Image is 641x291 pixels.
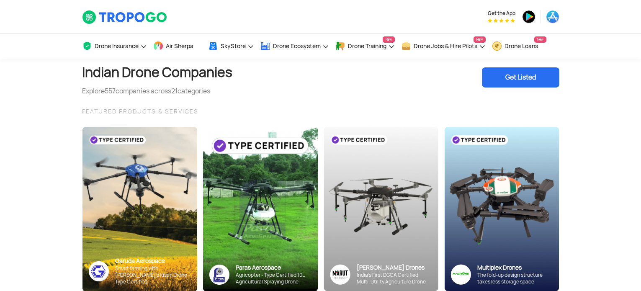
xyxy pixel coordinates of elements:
[82,106,559,116] div: FEATURED PRODUCTS & SERVICES
[236,272,311,285] div: Agricopter - Type Certified 10L Agricultural Spraying Drone
[209,265,229,285] img: paras-logo-banner.png
[534,36,546,43] span: New
[474,36,486,43] span: New
[348,43,386,49] span: Drone Training
[236,264,311,272] div: Paras Aerospace
[221,43,246,49] span: SkyStore
[414,43,477,49] span: Drone Jobs & Hire Pilots
[105,87,116,95] span: 557
[488,10,515,17] span: Get the App
[115,257,191,265] div: Garuda Aerospace
[273,43,321,49] span: Drone Ecosystem
[482,67,559,88] div: Get Listed
[383,36,395,43] span: New
[324,127,438,291] img: bg_marut_sky.png
[166,43,193,49] span: Air Sherpa
[522,10,535,23] img: ic_playstore.png
[477,272,553,285] div: The fold-up design structure takes less storage space
[451,264,471,285] img: ic_multiplex_sky.png
[477,264,553,272] div: Multiplex Drones
[95,43,139,49] span: Drone Insurance
[260,34,329,59] a: Drone Ecosystem
[505,43,538,49] span: Drone Loans
[171,87,178,95] span: 21
[82,86,232,96] div: Explore companies across categories
[208,34,254,59] a: SkyStore
[89,261,109,281] img: ic_garuda_sky.png
[357,272,432,285] div: India’s First DGCA Certified Multi-Utility Agriculture Drone
[401,34,486,59] a: Drone Jobs & Hire PilotsNew
[82,10,168,24] img: TropoGo Logo
[546,10,559,23] img: ic_appstore.png
[492,34,546,59] a: Drone LoansNew
[335,34,395,59] a: Drone TrainingNew
[82,34,147,59] a: Drone Insurance
[82,59,232,86] h1: Indian Drone Companies
[153,34,202,59] a: Air Sherpa
[330,264,350,285] img: Group%2036313.png
[357,264,432,272] div: [PERSON_NAME] Drones
[488,18,515,23] img: App Raking
[115,265,191,285] div: Smart farming with [PERSON_NAME]’s Kisan Drone - Type Certified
